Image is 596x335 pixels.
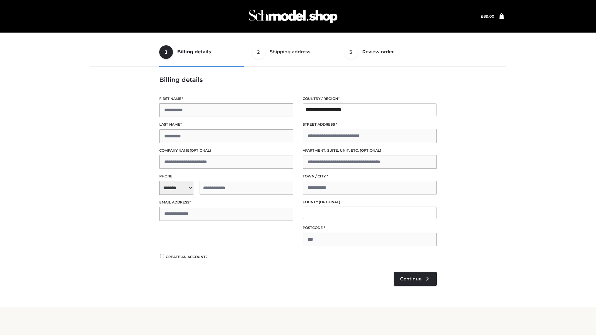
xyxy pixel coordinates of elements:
[481,14,483,19] span: £
[303,122,437,127] label: Street address
[159,96,293,102] label: First name
[481,14,494,19] bdi: 89.00
[159,254,165,258] input: Create an account?
[159,76,437,83] h3: Billing details
[159,199,293,205] label: Email address
[159,148,293,154] label: Company name
[360,148,381,153] span: (optional)
[303,148,437,154] label: Apartment, suite, unit, etc.
[190,148,211,153] span: (optional)
[394,272,437,286] a: Continue
[303,225,437,231] label: Postcode
[159,122,293,127] label: Last name
[246,4,340,29] img: Schmodel Admin 964
[166,255,208,259] span: Create an account?
[303,199,437,205] label: County
[481,14,494,19] a: £89.00
[303,96,437,102] label: Country / Region
[303,173,437,179] label: Town / City
[400,276,422,282] span: Continue
[319,200,340,204] span: (optional)
[159,173,293,179] label: Phone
